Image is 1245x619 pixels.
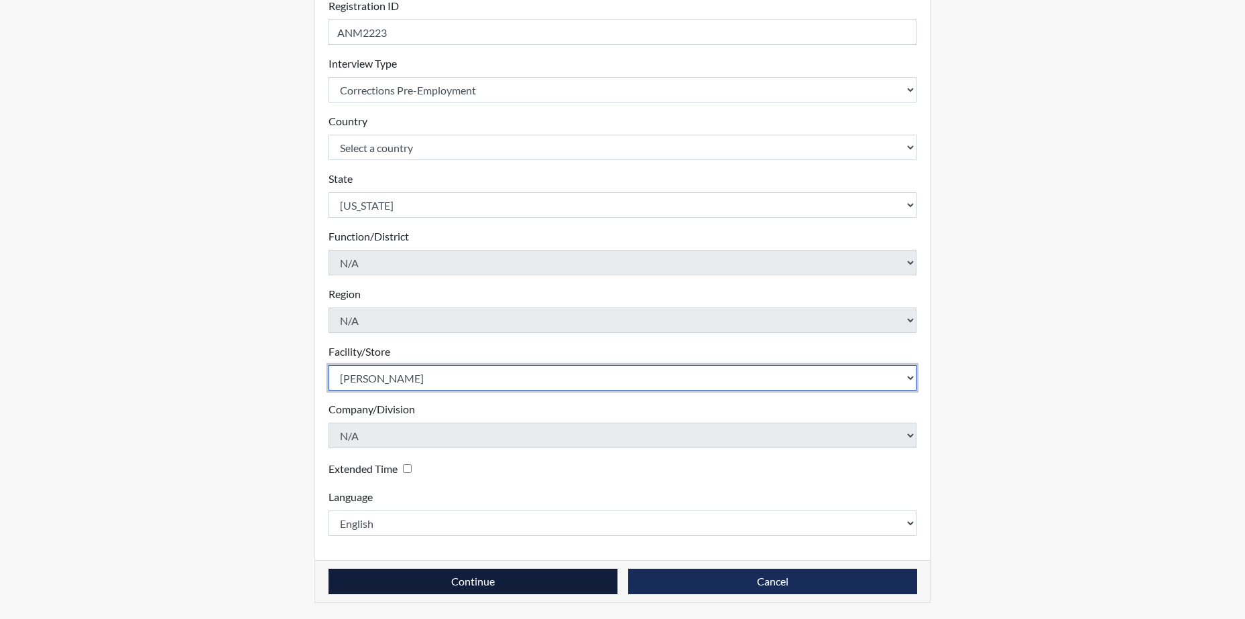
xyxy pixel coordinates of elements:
[329,569,617,594] button: Continue
[329,461,398,477] label: Extended Time
[329,401,415,417] label: Company/Division
[329,56,397,72] label: Interview Type
[329,459,417,478] div: Checking this box will provide the interviewee with an accomodation of extra time to answer each ...
[329,489,373,505] label: Language
[329,286,361,302] label: Region
[329,228,409,245] label: Function/District
[628,569,917,594] button: Cancel
[329,171,353,187] label: State
[329,19,917,45] input: Insert a Registration ID, which needs to be a unique alphanumeric value for each interviewee
[329,113,367,129] label: Country
[329,344,390,360] label: Facility/Store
